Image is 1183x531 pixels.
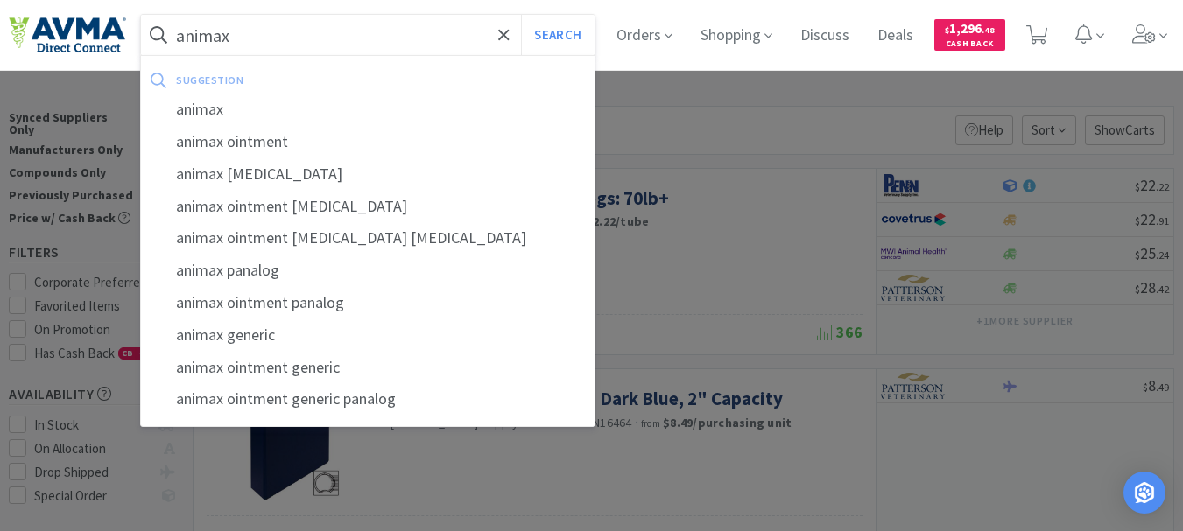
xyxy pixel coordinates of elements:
[141,126,595,158] div: animax ointment
[141,383,595,416] div: animax ointment generic panalog
[141,255,595,287] div: animax panalog
[9,17,126,53] img: e4e33dab9f054f5782a47901c742baa9_102.png
[1123,472,1165,514] div: Open Intercom Messenger
[793,28,856,44] a: Discuss
[934,11,1005,59] a: $1,296.48Cash Back
[982,24,995,36] span: . 48
[521,15,594,55] button: Search
[141,191,595,223] div: animax ointment [MEDICAL_DATA]
[141,319,595,352] div: animax generic
[945,24,949,36] span: $
[141,15,595,55] input: Search by item, sku, manufacturer, ingredient, size...
[141,287,595,319] div: animax ointment panalog
[945,20,995,37] span: 1,296
[141,352,595,384] div: animax ointment generic
[945,39,995,51] span: Cash Back
[870,28,920,44] a: Deals
[141,94,595,126] div: animax
[141,158,595,191] div: animax [MEDICAL_DATA]
[176,66,413,94] div: suggestion
[141,222,595,255] div: animax ointment [MEDICAL_DATA] [MEDICAL_DATA]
